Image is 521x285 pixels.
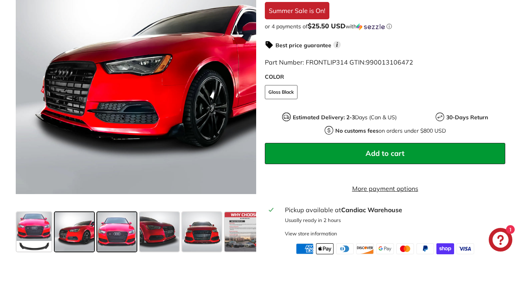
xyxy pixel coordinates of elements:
[285,217,501,224] p: Usually ready in 2 hours
[265,58,413,66] span: Part Number: FRONTLIP314 GTIN:
[316,243,334,254] img: apple_pay
[366,149,405,158] span: Add to cart
[357,23,385,30] img: Sezzle
[285,230,337,237] div: View store information
[366,58,413,66] span: 990013106472
[436,243,454,254] img: shopify_pay
[416,243,434,254] img: paypal
[293,113,397,122] p: Days (Can & US)
[308,22,345,30] span: $25.50 USD
[376,243,394,254] img: google_pay
[456,243,474,254] img: visa
[293,114,355,121] strong: Estimated Delivery: 2-3
[335,127,379,134] strong: No customs fees
[486,228,515,254] inbox-online-store-chat: Shopify online store chat
[265,73,505,81] label: COLOR
[335,127,446,135] p: on orders under $800 USD
[285,205,501,215] div: Pickup available at
[265,2,329,19] div: Summer Sale is On!
[356,243,374,254] img: discover
[265,22,505,30] div: or 4 payments of with
[275,42,331,49] strong: Best price guarantee
[341,206,402,214] strong: Candiac Warehouse
[446,114,488,121] strong: 30-Days Return
[265,22,505,30] div: or 4 payments of$25.50 USDwithSezzle Click to learn more about Sezzle
[336,243,354,254] img: diners_club
[396,243,414,254] img: master
[333,41,341,48] span: i
[265,184,505,193] a: More payment options
[265,143,505,164] button: Add to cart
[296,243,314,254] img: american_express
